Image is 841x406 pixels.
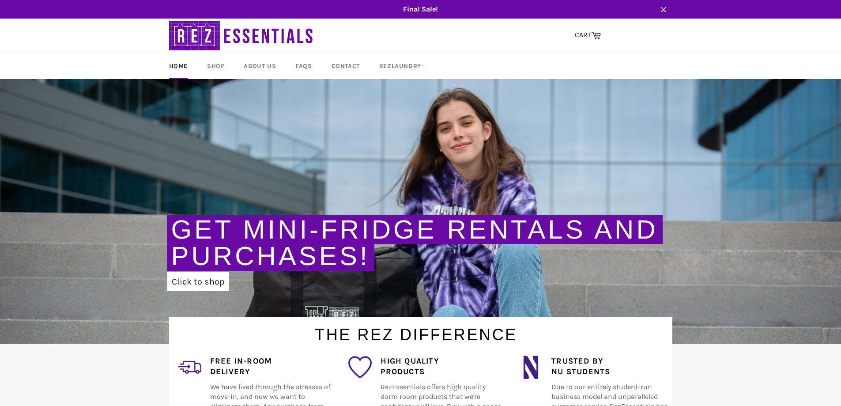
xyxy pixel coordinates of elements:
[178,356,201,379] img: delivery_2.png
[198,53,233,79] a: Shop
[210,356,331,378] h4: Free In-Room Delivery
[323,53,369,79] a: Contact
[235,53,285,79] a: About Us
[160,4,681,14] span: Final Sale!
[171,215,658,271] a: Get Mini-Fridge Rentals and Purchases!
[167,272,229,291] a: Click to shop
[519,356,543,379] img: northwestern_wildcats_tiny.png
[287,53,321,79] a: FAQs
[169,19,315,53] img: RezEssentials
[381,356,501,378] h4: High Quality Products
[570,26,605,45] a: CART
[551,356,672,378] h4: Trusted by NU Students
[348,356,372,379] img: favorite_1.png
[160,317,672,346] h1: The Rez Difference
[370,53,434,79] a: RezLaundry
[160,53,196,79] a: Home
